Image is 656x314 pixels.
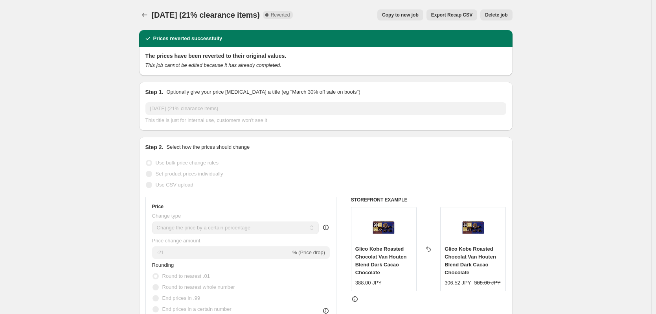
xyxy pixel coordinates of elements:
[485,12,507,18] span: Delete job
[145,52,506,60] h2: The prices have been reverted to their original values.
[152,262,174,268] span: Rounding
[156,160,219,166] span: Use bulk price change rules
[162,273,210,279] span: Round to nearest .01
[162,284,235,290] span: Round to nearest whole number
[377,9,423,20] button: Copy to new job
[431,12,472,18] span: Export Recap CSV
[145,117,267,123] span: This title is just for internal use, customers won't see it
[382,12,419,18] span: Copy to new job
[162,295,200,301] span: End prices in .99
[355,279,382,287] div: 388.00 JPY
[152,11,260,19] span: [DATE] (21% clearance items)
[322,223,330,231] div: help
[162,306,232,312] span: End prices in a certain number
[355,246,407,275] span: Glico Kobe Roasted Chocolat Van Houten Blend Dark Cacao Chocolate
[426,9,477,20] button: Export Recap CSV
[156,182,193,188] span: Use CSV upload
[445,279,471,287] div: 306.52 JPY
[474,279,500,287] strike: 388.00 JPY
[156,171,223,177] span: Set product prices individually
[145,102,506,115] input: 30% off holiday sale
[166,143,250,151] p: Select how the prices should change
[445,246,496,275] span: Glico Kobe Roasted Chocolat Van Houten Blend Dark Cacao Chocolate
[480,9,512,20] button: Delete job
[145,88,164,96] h2: Step 1.
[271,12,290,18] span: Reverted
[145,62,281,68] i: This job cannot be edited because it has already completed.
[152,203,164,210] h3: Price
[145,143,164,151] h2: Step 2.
[368,211,399,243] img: NO-20240528154850556_80x.png
[458,211,489,243] img: NO-20240528154850556_80x.png
[139,9,150,20] button: Price change jobs
[152,238,200,244] span: Price change amount
[166,88,360,96] p: Optionally give your price [MEDICAL_DATA] a title (eg "March 30% off sale on boots")
[292,249,325,255] span: % (Price drop)
[351,197,506,203] h6: STOREFRONT EXAMPLE
[152,246,291,259] input: -15
[153,35,222,42] h2: Prices reverted successfully
[152,213,181,219] span: Change type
